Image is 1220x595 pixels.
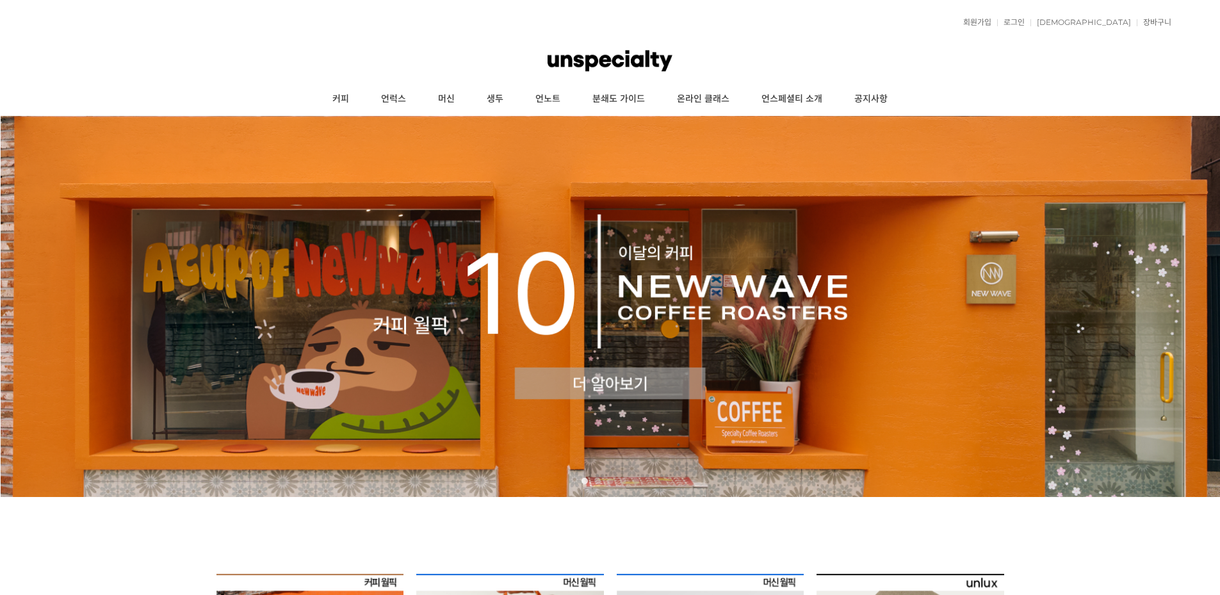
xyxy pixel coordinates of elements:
[633,478,639,484] a: 5
[594,478,601,484] a: 2
[422,83,471,115] a: 머신
[620,478,626,484] a: 4
[607,478,614,484] a: 3
[576,83,661,115] a: 분쇄도 가이드
[471,83,519,115] a: 생두
[1137,19,1171,26] a: 장바구니
[838,83,904,115] a: 공지사항
[1030,19,1131,26] a: [DEMOGRAPHIC_DATA]
[519,83,576,115] a: 언노트
[365,83,422,115] a: 언럭스
[582,478,588,484] a: 1
[316,83,365,115] a: 커피
[661,83,745,115] a: 온라인 클래스
[997,19,1025,26] a: 로그인
[957,19,991,26] a: 회원가입
[745,83,838,115] a: 언스페셜티 소개
[548,42,672,80] img: 언스페셜티 몰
